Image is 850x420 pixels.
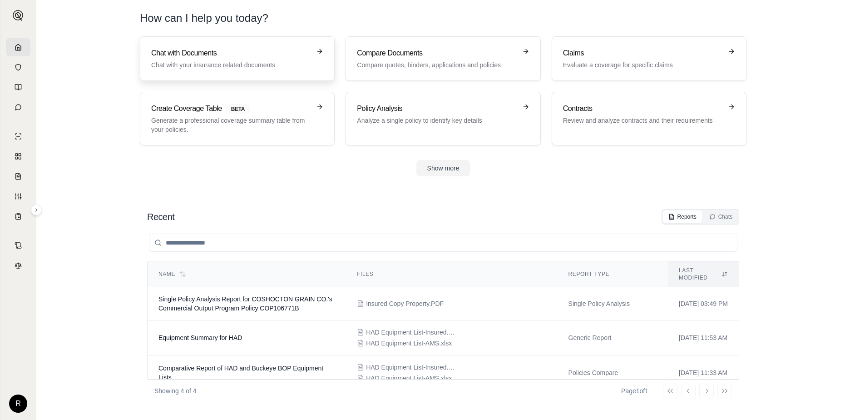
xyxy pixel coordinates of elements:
th: Report Type [558,261,668,287]
a: Documents Vault [6,58,30,76]
a: Chat with DocumentsChat with your insurance related documents [140,36,335,81]
button: Show more [416,160,470,176]
a: Custom Report [6,187,30,205]
span: BETA [226,104,250,114]
p: Compare quotes, binders, applications and policies [357,60,516,70]
p: Review and analyze contracts and their requirements [563,116,722,125]
a: Single Policy [6,127,30,145]
a: Create Coverage TableBETAGenerate a professional coverage summary table from your policies. [140,92,335,145]
button: Chats [704,210,738,223]
h2: Recent [147,210,174,223]
p: Chat with your insurance related documents [151,60,311,70]
h3: Create Coverage Table [151,103,311,114]
p: Showing 4 of 4 [154,386,197,395]
a: Contract Analysis [6,236,30,255]
a: Legal Search Engine [6,256,30,275]
div: R [9,395,27,413]
button: Reports [663,210,702,223]
span: Insured Copy Property.PDF [366,299,444,308]
button: Expand sidebar [31,205,42,215]
span: HAD Equipment List-AMS.xlsx [366,339,452,348]
span: Comparative Report of HAD and Buckeye BOP Equipment Lists [158,365,323,381]
h3: Contracts [563,103,722,114]
td: Generic Report [558,320,668,355]
td: Single Policy Analysis [558,287,668,320]
td: [DATE] 11:53 AM [668,320,739,355]
p: Evaluate a coverage for specific claims [563,60,722,70]
span: HAD Equipment List-Insured.xlsx [366,363,457,372]
span: Equipment Summary for HAD [158,334,242,341]
td: [DATE] 03:49 PM [668,287,739,320]
h3: Policy Analysis [357,103,516,114]
a: ClaimsEvaluate a coverage for specific claims [552,36,746,81]
div: Name [158,270,335,278]
td: Policies Compare [558,355,668,390]
h3: Claims [563,48,722,59]
a: Home [6,38,30,56]
h3: Chat with Documents [151,48,311,59]
div: Chats [709,213,732,220]
h1: How can I help you today? [140,11,746,25]
a: Policy AnalysisAnalyze a single policy to identify key details [346,92,540,145]
a: Claim Coverage [6,167,30,185]
th: Files [346,261,557,287]
a: Prompt Library [6,78,30,96]
p: Generate a professional coverage summary table from your policies. [151,116,311,134]
img: Expand sidebar [13,10,24,21]
a: ContractsReview and analyze contracts and their requirements [552,92,746,145]
span: HAD Equipment List-AMS.xlsx [366,374,452,383]
div: Page 1 of 1 [621,386,648,395]
span: Single Policy Analysis Report for COSHOCTON GRAIN CO.'s Commercial Output Program Policy COP106771B [158,295,332,312]
td: [DATE] 11:33 AM [668,355,739,390]
span: HAD Equipment List-Insured.xlsx [366,328,457,337]
a: Coverage Table [6,207,30,225]
a: Chat [6,98,30,116]
div: Reports [668,213,697,220]
a: Policy Comparisons [6,147,30,165]
a: Compare DocumentsCompare quotes, binders, applications and policies [346,36,540,81]
div: Last modified [679,267,728,281]
p: Analyze a single policy to identify key details [357,116,516,125]
button: Expand sidebar [9,6,27,25]
h3: Compare Documents [357,48,516,59]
